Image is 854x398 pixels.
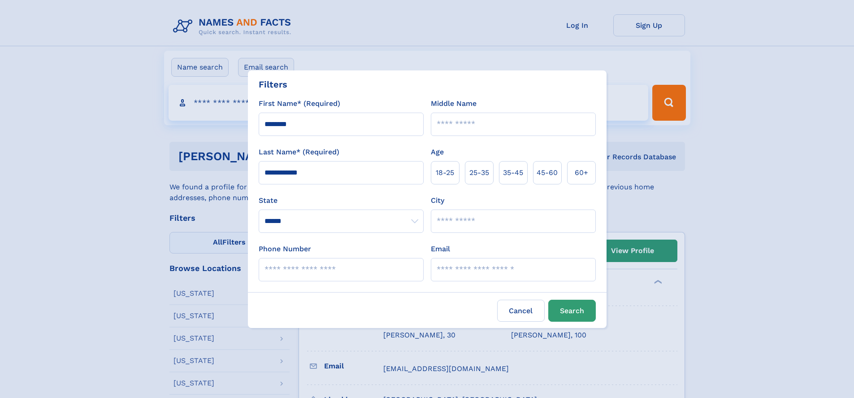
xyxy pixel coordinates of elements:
label: Last Name* (Required) [259,147,339,157]
label: Age [431,147,444,157]
label: Middle Name [431,98,477,109]
div: Filters [259,78,287,91]
span: 60+ [575,167,588,178]
label: Phone Number [259,244,311,254]
span: 25‑35 [469,167,489,178]
label: First Name* (Required) [259,98,340,109]
label: Email [431,244,450,254]
label: City [431,195,444,206]
span: 45‑60 [537,167,558,178]
label: Cancel [497,300,545,322]
span: 18‑25 [436,167,454,178]
span: 35‑45 [503,167,523,178]
button: Search [548,300,596,322]
label: State [259,195,424,206]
